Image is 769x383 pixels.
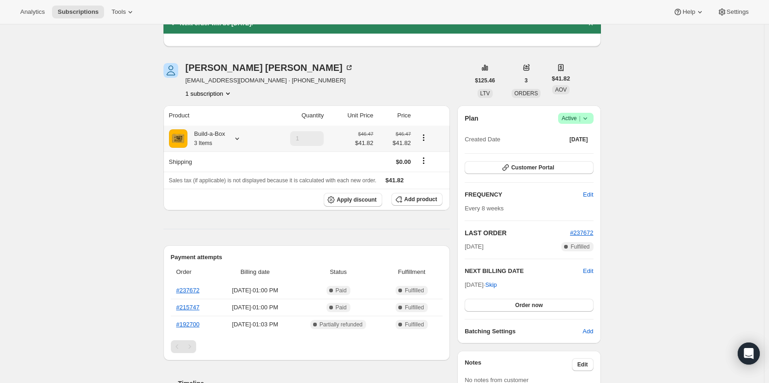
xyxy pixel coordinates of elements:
span: Partially refunded [320,321,362,328]
span: Sherri Brozina [163,63,178,78]
button: Apply discount [324,193,382,207]
span: Fulfillment [386,267,437,277]
span: [DATE] [465,242,484,251]
th: Product [163,105,265,126]
span: Edit [583,190,593,199]
span: Fulfilled [405,287,424,294]
span: Fulfilled [571,243,589,250]
small: $46.47 [358,131,373,137]
h2: LAST ORDER [465,228,570,238]
span: $41.82 [552,74,570,83]
span: Sales tax (if applicable) is not displayed because it is calculated with each new order. [169,177,377,184]
span: Edit [577,361,588,368]
button: Order now [465,299,593,312]
a: #192700 [176,321,200,328]
h6: Batching Settings [465,327,583,336]
span: Help [682,8,695,16]
button: Analytics [15,6,50,18]
span: ORDERS [514,90,538,97]
span: $41.82 [355,139,373,148]
span: $125.46 [475,77,495,84]
th: Unit Price [326,105,376,126]
button: Help [668,6,710,18]
span: [DATE] [570,136,588,143]
span: Subscriptions [58,8,99,16]
h2: FREQUENCY [465,190,583,199]
span: 3 [524,77,528,84]
span: Status [296,267,380,277]
button: Edit [577,187,599,202]
span: Analytics [20,8,45,16]
button: Edit [572,358,594,371]
button: Settings [712,6,754,18]
div: [PERSON_NAME] [PERSON_NAME] [186,63,354,72]
small: 3 Items [194,140,212,146]
th: Quantity [265,105,326,126]
img: product img [169,129,187,148]
span: Fulfilled [405,304,424,311]
span: $41.82 [379,139,411,148]
span: | [579,115,580,122]
span: Paid [336,304,347,311]
span: Settings [727,8,749,16]
span: [DATE] · 01:00 PM [220,286,290,295]
a: #237672 [570,229,594,236]
span: [DATE] · 01:03 PM [220,320,290,329]
a: #237672 [176,287,200,294]
button: $125.46 [470,74,501,87]
button: Tools [106,6,140,18]
span: LTV [480,90,490,97]
span: Fulfilled [405,321,424,328]
span: $0.00 [396,158,411,165]
span: Apply discount [337,196,377,203]
th: Price [376,105,414,126]
span: AOV [555,87,566,93]
h2: Payment attempts [171,253,443,262]
span: Active [562,114,590,123]
button: Skip [480,278,502,292]
button: [DATE] [564,133,594,146]
h3: Notes [465,358,572,371]
a: #215747 [176,304,200,311]
th: Order [171,262,217,282]
span: Billing date [220,267,290,277]
div: Open Intercom Messenger [738,342,760,365]
span: Order now [515,302,543,309]
span: Skip [485,280,497,290]
nav: Pagination [171,340,443,353]
span: Tools [111,8,126,16]
h2: Plan [465,114,478,123]
button: Product actions [416,133,431,143]
button: Product actions [186,89,233,98]
button: Shipping actions [416,156,431,166]
span: Add [583,327,593,336]
h2: NEXT BILLING DATE [465,267,583,276]
button: #237672 [570,228,594,238]
span: [EMAIL_ADDRESS][DOMAIN_NAME] · [PHONE_NUMBER] [186,76,354,85]
button: Customer Portal [465,161,593,174]
span: $41.82 [385,177,404,184]
button: Add [577,324,599,339]
button: 3 [519,74,533,87]
button: Subscriptions [52,6,104,18]
span: Every 8 weeks [465,205,504,212]
span: Add product [404,196,437,203]
small: $46.47 [396,131,411,137]
span: Created Date [465,135,500,144]
button: Edit [583,267,593,276]
th: Shipping [163,151,265,172]
span: Paid [336,287,347,294]
span: [DATE] · [465,281,497,288]
span: Customer Portal [511,164,554,171]
div: Build-a-Box [187,129,225,148]
button: Add product [391,193,443,206]
span: [DATE] · 01:00 PM [220,303,290,312]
